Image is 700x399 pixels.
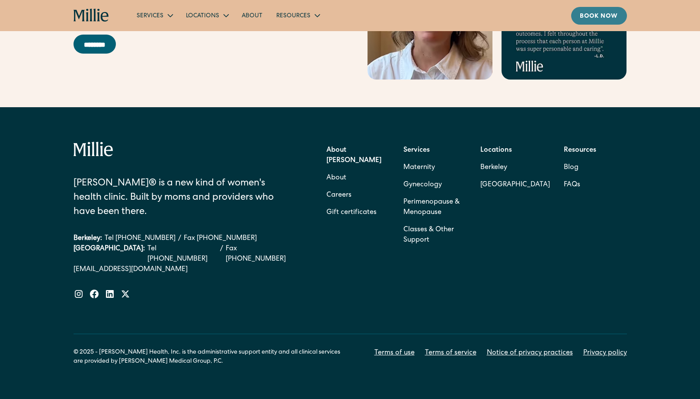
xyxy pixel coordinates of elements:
div: / [220,244,223,265]
strong: About [PERSON_NAME] [326,147,381,164]
strong: Services [403,147,430,154]
a: home [74,9,109,22]
div: [GEOGRAPHIC_DATA]: [74,244,145,265]
div: Book now [580,12,618,21]
strong: Locations [480,147,512,154]
div: Services [137,12,163,21]
a: Fax [PHONE_NUMBER] [184,233,257,244]
div: Services [130,8,179,22]
a: Gynecology [403,176,442,194]
a: Tel [PHONE_NUMBER] [147,244,218,265]
a: Perimenopause & Menopause [403,194,467,221]
a: Careers [326,187,352,204]
div: Resources [269,8,326,22]
a: Berkeley [480,159,550,176]
div: [PERSON_NAME]® is a new kind of women's health clinic. Built by moms and providers who have been ... [74,177,277,220]
a: Terms of service [425,348,476,358]
a: Book now [571,7,627,25]
div: / [178,233,181,244]
a: Notice of privacy practices [487,348,573,358]
a: Classes & Other Support [403,221,467,249]
a: Privacy policy [583,348,627,358]
a: Maternity [403,159,435,176]
a: [GEOGRAPHIC_DATA] [480,176,550,194]
div: Locations [186,12,219,21]
a: Tel [PHONE_NUMBER] [105,233,176,244]
a: Gift certificates [326,204,377,221]
div: Locations [179,8,235,22]
a: Blog [564,159,579,176]
a: Terms of use [374,348,415,358]
a: About [235,8,269,22]
a: FAQs [564,176,580,194]
a: About [326,169,346,187]
a: [EMAIL_ADDRESS][DOMAIN_NAME] [74,265,299,275]
div: © 2025 - [PERSON_NAME] Health, Inc. is the administrative support entity and all clinical service... [74,348,350,366]
strong: Resources [564,147,596,154]
div: Berkeley: [74,233,102,244]
a: Fax [PHONE_NUMBER] [226,244,298,265]
div: Resources [276,12,310,21]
